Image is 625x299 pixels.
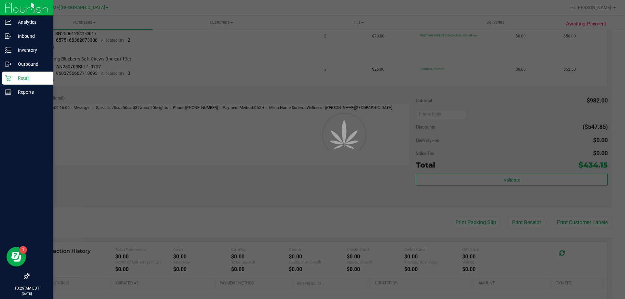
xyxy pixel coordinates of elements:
inline-svg: Outbound [5,61,11,67]
p: Reports [11,88,50,96]
inline-svg: Inbound [5,33,11,39]
p: Analytics [11,18,50,26]
inline-svg: Retail [5,75,11,81]
p: 10:29 AM EDT [3,285,50,291]
inline-svg: Reports [5,89,11,95]
inline-svg: Inventory [5,47,11,53]
iframe: Resource center unread badge [19,246,27,254]
iframe: Resource center [7,247,26,266]
p: Inbound [11,32,50,40]
p: Inventory [11,46,50,54]
p: Retail [11,74,50,82]
p: Outbound [11,60,50,68]
inline-svg: Analytics [5,19,11,25]
p: [DATE] [3,291,50,296]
